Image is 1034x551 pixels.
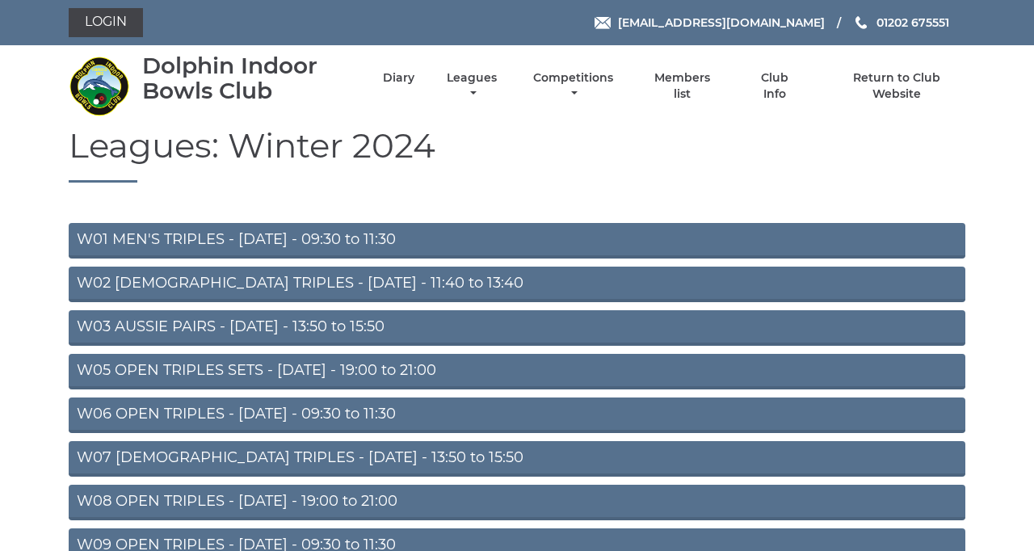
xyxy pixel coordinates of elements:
[69,397,965,433] a: W06 OPEN TRIPLES - [DATE] - 09:30 to 11:30
[853,14,949,32] a: Phone us 01202 675551
[855,16,867,29] img: Phone us
[829,70,965,102] a: Return to Club Website
[69,354,965,389] a: W05 OPEN TRIPLES SETS - [DATE] - 19:00 to 21:00
[69,310,965,346] a: W03 AUSSIE PAIRS - [DATE] - 13:50 to 15:50
[595,17,611,29] img: Email
[595,14,825,32] a: Email [EMAIL_ADDRESS][DOMAIN_NAME]
[69,223,965,259] a: W01 MEN'S TRIPLES - [DATE] - 09:30 to 11:30
[618,15,825,30] span: [EMAIL_ADDRESS][DOMAIN_NAME]
[529,70,617,102] a: Competitions
[748,70,801,102] a: Club Info
[142,53,355,103] div: Dolphin Indoor Bowls Club
[69,56,129,116] img: Dolphin Indoor Bowls Club
[69,127,965,183] h1: Leagues: Winter 2024
[443,70,501,102] a: Leagues
[69,441,965,477] a: W07 [DEMOGRAPHIC_DATA] TRIPLES - [DATE] - 13:50 to 15:50
[69,267,965,302] a: W02 [DEMOGRAPHIC_DATA] TRIPLES - [DATE] - 11:40 to 13:40
[645,70,720,102] a: Members list
[383,70,414,86] a: Diary
[876,15,949,30] span: 01202 675551
[69,485,965,520] a: W08 OPEN TRIPLES - [DATE] - 19:00 to 21:00
[69,8,143,37] a: Login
